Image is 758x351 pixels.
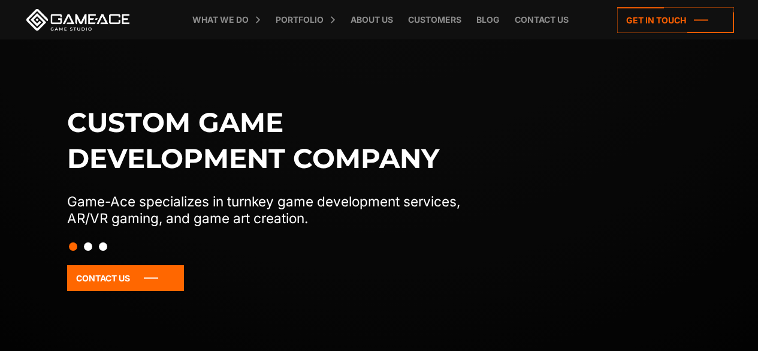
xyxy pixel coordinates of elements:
h1: Custom game development company [67,104,485,176]
a: Get in touch [617,7,734,33]
button: Slide 3 [99,236,107,257]
button: Slide 1 [69,236,77,257]
a: Contact Us [67,265,184,291]
p: Game-Ace specializes in turnkey game development services, AR/VR gaming, and game art creation. [67,193,485,227]
button: Slide 2 [84,236,92,257]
